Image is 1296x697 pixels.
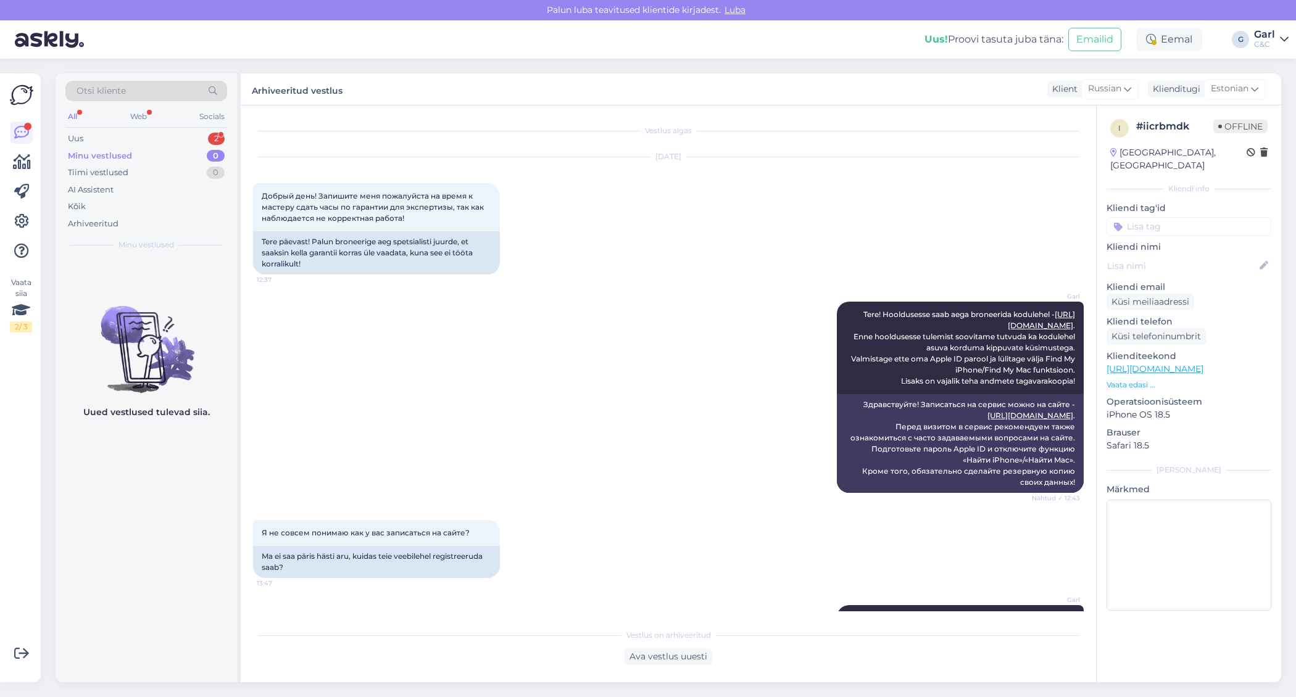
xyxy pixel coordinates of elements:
div: 2 [208,133,225,145]
div: 0 [207,150,225,162]
p: Vaata edasi ... [1107,379,1271,390]
div: C&C [1254,39,1275,49]
div: G [1232,31,1249,48]
span: Offline [1213,120,1268,133]
span: Garl [1034,595,1080,604]
p: Kliendi tag'id [1107,202,1271,215]
span: Luba [721,4,749,15]
span: Garl [1034,292,1080,301]
div: Uus [68,133,83,145]
p: Brauser [1107,426,1271,439]
span: Добрый день! Запишите меня пожалуйста на время к мастеру сдать часы по гарантии для экспертизы, т... [262,191,486,223]
span: 13:47 [257,579,303,588]
div: Web [128,109,149,125]
div: Küsi telefoninumbrit [1107,328,1206,345]
span: 12:37 [257,275,303,284]
div: 2 / 3 [10,321,32,332]
div: AI Assistent [68,184,114,196]
div: [GEOGRAPHIC_DATA], [GEOGRAPHIC_DATA] [1110,146,1247,172]
div: Ma ei saa päris hästi aru, kuidas teie veebilehel registreeruda saab? [253,546,500,578]
div: Kõik [68,200,86,213]
span: Tere! Hooldusesse saab aega broneerida kodulehel - . Enne hooldusesse tulemist soovitame tutvuda ... [851,310,1077,386]
div: Klient [1047,83,1078,96]
p: Kliendi nimi [1107,241,1271,254]
span: Nähtud ✓ 12:43 [1032,493,1080,503]
a: [URL][DOMAIN_NAME] [1107,363,1203,374]
p: Safari 18.5 [1107,439,1271,452]
p: Klienditeekond [1107,350,1271,363]
b: Uus! [924,33,948,45]
div: Vestlus algas [253,125,1084,136]
p: Märkmed [1107,483,1271,496]
p: Kliendi telefon [1107,315,1271,328]
div: Здравствуйте! Записаться на сервис можно на сайте - . Перед визитом в сервис рекомендуем также оз... [837,394,1084,493]
img: No chats [56,284,237,395]
div: Klienditugi [1148,83,1200,96]
span: Vestlus on arhiveeritud [626,630,711,641]
div: [DATE] [253,151,1084,162]
p: iPhone OS 18.5 [1107,408,1271,421]
span: i [1118,123,1121,133]
a: GarlC&C [1254,30,1289,49]
input: Lisa tag [1107,217,1271,236]
div: Garl [1254,30,1275,39]
div: [PERSON_NAME] [1107,464,1271,476]
div: Vaata siia [10,277,32,332]
div: Kliendi info [1107,183,1271,194]
a: [URL][DOMAIN_NAME] [987,411,1073,420]
p: Uued vestlused tulevad siia. [83,406,210,419]
span: Otsi kliente [77,85,126,97]
p: Kliendi email [1107,281,1271,294]
div: All [65,109,80,125]
span: Minu vestlused [118,239,174,250]
div: Tiimi vestlused [68,167,128,179]
p: Operatsioonisüsteem [1107,395,1271,408]
button: Emailid [1068,28,1121,51]
div: Ava vestlus uuesti [625,648,712,665]
div: Socials [197,109,227,125]
div: 0 [207,167,225,179]
span: Я не совсем понимаю как у вас записаться на сайте? [262,528,470,537]
img: Askly Logo [10,83,33,107]
input: Lisa nimi [1107,259,1257,273]
div: Küsi meiliaadressi [1107,294,1194,310]
span: Russian [1088,82,1121,96]
span: Estonian [1211,82,1248,96]
div: Eemal [1136,28,1202,51]
div: Tere päevast! Palun broneerige aeg spetsialisti juurde, et saaksin kella garantii korras üle vaad... [253,231,500,274]
div: # iicrbmdk [1136,119,1213,134]
div: Proovi tasuta juba täna: [924,32,1063,47]
div: Minu vestlused [68,150,132,162]
div: Arhiveeritud [68,218,118,230]
label: Arhiveeritud vestlus [252,81,343,97]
